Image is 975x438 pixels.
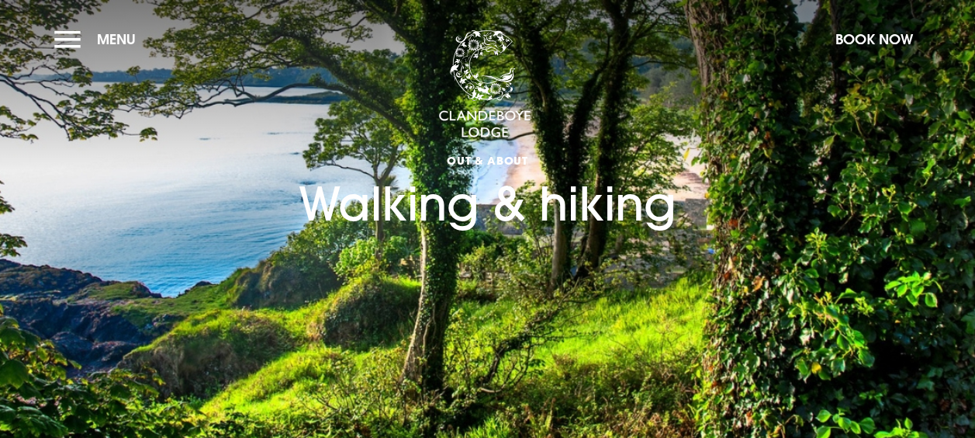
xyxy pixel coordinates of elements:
[299,99,676,232] h1: Walking & hiking
[97,30,136,48] span: Menu
[438,30,531,139] img: Clandeboye Lodge
[828,23,921,56] button: Book Now
[54,23,143,56] button: Menu
[299,153,676,168] span: OUT & ABOUT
